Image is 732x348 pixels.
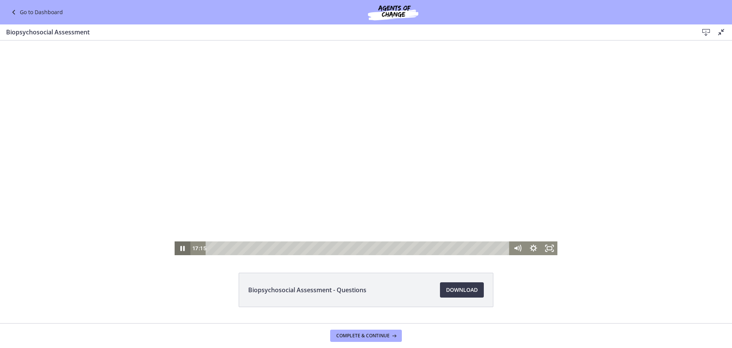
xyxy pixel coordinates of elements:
[330,330,402,342] button: Complete & continue
[510,201,526,215] button: Mute
[446,285,478,295] span: Download
[6,28,686,37] h3: Biopsychosocial Assessment
[248,285,366,295] span: Biopsychosocial Assessment - Questions
[175,201,191,215] button: Pause
[440,282,484,298] a: Download
[526,201,542,215] button: Show settings menu
[336,333,390,339] span: Complete & continue
[212,201,506,215] div: Playbar
[541,201,557,215] button: Fullscreen
[9,8,63,17] a: Go to Dashboard
[347,3,439,21] img: Agents of Change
